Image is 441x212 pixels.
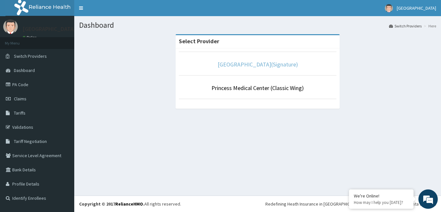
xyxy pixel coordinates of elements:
h1: Dashboard [79,21,436,29]
span: Dashboard [14,67,35,73]
p: [GEOGRAPHIC_DATA] [23,26,76,32]
li: Here [422,23,436,29]
img: User Image [3,19,18,34]
img: User Image [385,4,393,12]
span: Tariffs [14,110,26,116]
a: Princess Medical Center (Classic Wing) [211,84,304,92]
span: Claims [14,96,26,102]
footer: All rights reserved. [74,196,441,212]
strong: Select Provider [179,37,219,45]
span: Tariff Negotiation [14,138,47,144]
a: [GEOGRAPHIC_DATA](Signature) [218,61,298,68]
a: Online [23,35,38,40]
div: We're Online! [354,193,409,199]
span: Switch Providers [14,53,47,59]
div: Redefining Heath Insurance in [GEOGRAPHIC_DATA] using Telemedicine and Data Science! [265,201,436,207]
strong: Copyright © 2017 . [79,201,144,207]
a: RelianceHMO [115,201,143,207]
a: Switch Providers [389,23,422,29]
p: How may I help you today? [354,200,409,205]
span: [GEOGRAPHIC_DATA] [397,5,436,11]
